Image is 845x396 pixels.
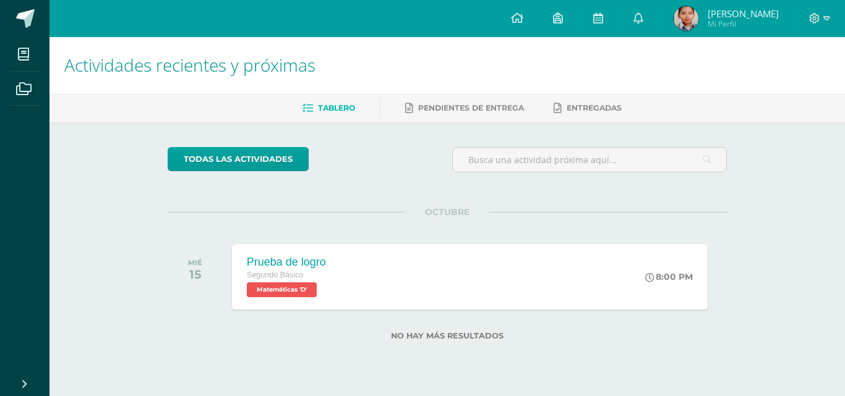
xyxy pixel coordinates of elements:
a: Pendientes de entrega [405,98,524,118]
a: todas las Actividades [168,147,309,171]
span: [PERSON_NAME] [708,7,779,20]
a: Entregadas [554,98,622,118]
span: Actividades recientes y próximas [64,53,315,77]
span: Segundo Básico [247,271,304,279]
span: Matemáticas 'D' [247,282,317,297]
span: Tablero [318,103,355,112]
div: 15 [188,267,202,282]
div: 8:00 PM [645,271,693,282]
input: Busca una actividad próxima aquí... [453,148,727,172]
label: No hay más resultados [168,331,727,340]
span: Mi Perfil [708,19,779,29]
div: Prueba de logro [247,256,326,269]
div: MIÉ [188,258,202,267]
span: Entregadas [567,103,622,112]
span: OCTUBRE [405,206,489,217]
a: Tablero [302,98,355,118]
span: Pendientes de entrega [418,103,524,112]
img: af7b3d81717d8c5a5bbb1c9b0082897e.png [674,6,698,31]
